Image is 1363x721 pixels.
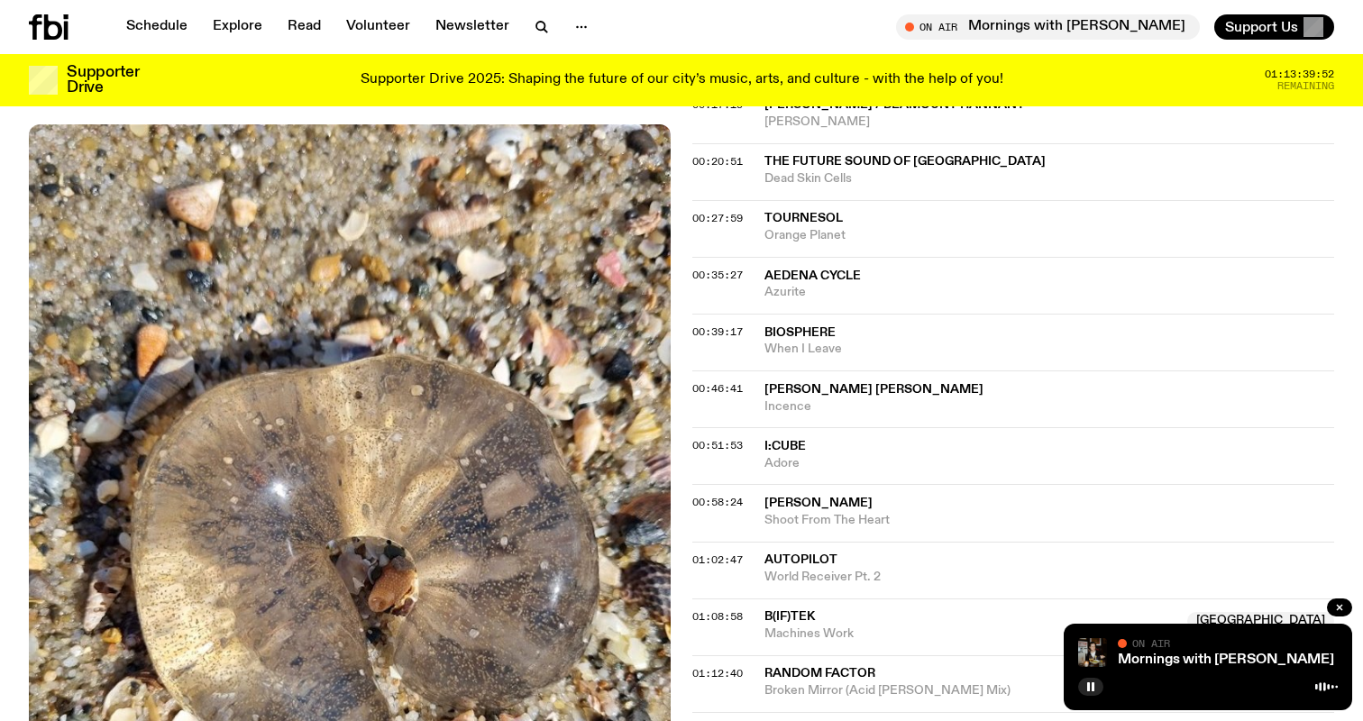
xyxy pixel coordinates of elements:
[764,227,1334,244] span: Orange Planet
[764,383,983,396] span: [PERSON_NAME] [PERSON_NAME]
[202,14,273,40] a: Explore
[1225,19,1298,35] span: Support Us
[764,553,837,566] span: Autopilot
[764,610,815,623] span: B(if)tek
[692,327,743,337] button: 00:39:17
[764,212,843,224] span: Tournesol
[1187,612,1334,630] span: [GEOGRAPHIC_DATA]
[692,497,743,507] button: 00:58:24
[764,497,873,509] span: [PERSON_NAME]
[764,341,1334,358] span: When I Leave
[115,14,198,40] a: Schedule
[692,669,743,679] button: 01:12:40
[764,269,861,282] span: Aedena Cycle
[692,381,743,396] span: 00:46:41
[692,384,743,394] button: 00:46:41
[1265,69,1334,79] span: 01:13:39:52
[335,14,421,40] a: Volunteer
[692,154,743,169] span: 00:20:51
[1214,14,1334,40] button: Support Us
[361,72,1003,88] p: Supporter Drive 2025: Shaping the future of our city’s music, arts, and culture - with the help o...
[896,14,1200,40] button: On AirMornings with [PERSON_NAME]
[764,455,1334,472] span: Adore
[764,284,1334,301] span: Azurite
[692,441,743,451] button: 00:51:53
[277,14,332,40] a: Read
[67,65,139,96] h3: Supporter Drive
[764,398,1334,415] span: Incence
[692,214,743,224] button: 00:27:59
[764,155,1046,168] span: The Future Sound of [GEOGRAPHIC_DATA]
[692,211,743,225] span: 00:27:59
[764,114,1334,131] span: [PERSON_NAME]
[692,552,743,567] span: 01:02:47
[764,440,806,452] span: I:Cube
[692,666,743,680] span: 01:12:40
[692,157,743,167] button: 00:20:51
[764,682,1334,699] span: Broken Mirror (Acid [PERSON_NAME] Mix)
[1078,638,1107,667] img: Sam blankly stares at the camera, brightly lit by a camera flash wearing a hat collared shirt and...
[692,100,743,110] button: 00:17:19
[764,170,1334,187] span: Dead Skin Cells
[764,667,875,680] span: Random Factor
[692,495,743,509] span: 00:58:24
[692,609,743,624] span: 01:08:58
[692,268,743,282] span: 00:35:27
[692,324,743,339] span: 00:39:17
[692,270,743,280] button: 00:35:27
[692,555,743,565] button: 01:02:47
[764,569,1334,586] span: World Receiver Pt. 2
[692,438,743,452] span: 00:51:53
[764,512,1334,529] span: Shoot From The Heart
[1132,637,1170,649] span: On Air
[1277,81,1334,91] span: Remaining
[764,326,836,339] span: Biosphere
[425,14,520,40] a: Newsletter
[692,612,743,622] button: 01:08:58
[1118,653,1334,667] a: Mornings with [PERSON_NAME]
[764,625,1176,643] span: Machines Work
